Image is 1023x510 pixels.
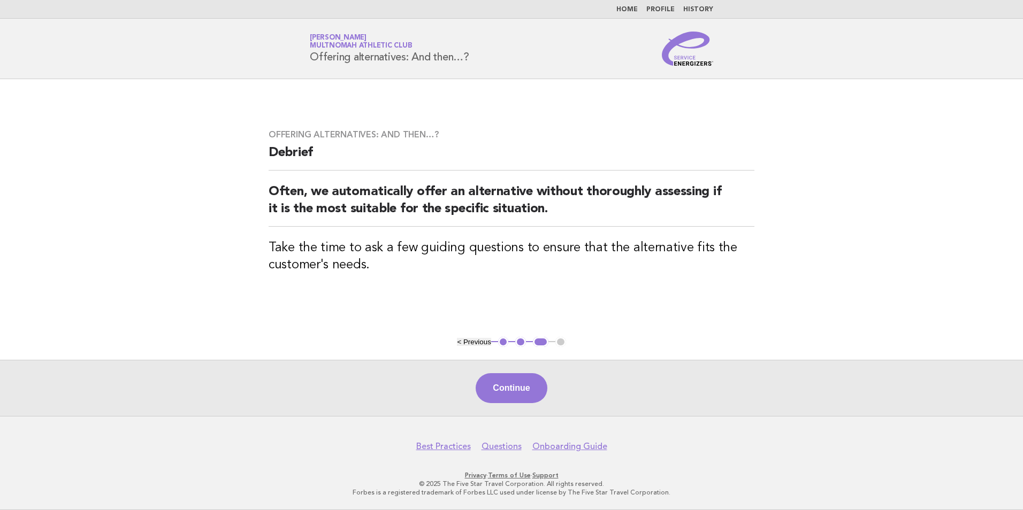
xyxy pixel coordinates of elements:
h2: Often, we automatically offer an alternative without thoroughly assessing if it is the most suita... [269,183,754,227]
p: Forbes is a registered trademark of Forbes LLC used under license by The Five Star Travel Corpora... [184,488,839,497]
a: Profile [646,6,675,13]
a: History [683,6,713,13]
button: Continue [476,373,547,403]
button: < Previous [457,338,491,346]
a: Support [532,472,559,479]
a: [PERSON_NAME]Multnomah Athletic Club [310,34,412,49]
button: 3 [533,337,548,347]
img: Service Energizers [662,32,713,66]
h1: Offering alternatives: And then…? [310,35,469,63]
a: Best Practices [416,441,471,452]
a: Onboarding Guide [532,441,607,452]
p: · · [184,471,839,480]
a: Terms of Use [488,472,531,479]
h3: Take the time to ask a few guiding questions to ensure that the alternative fits the customer's n... [269,239,754,274]
p: © 2025 The Five Star Travel Corporation. All rights reserved. [184,480,839,488]
button: 1 [498,337,509,347]
h3: Offering alternatives: And then…? [269,129,754,140]
span: Multnomah Athletic Club [310,43,412,50]
h2: Debrief [269,144,754,171]
a: Questions [482,441,522,452]
a: Home [616,6,638,13]
a: Privacy [465,472,486,479]
button: 2 [515,337,526,347]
